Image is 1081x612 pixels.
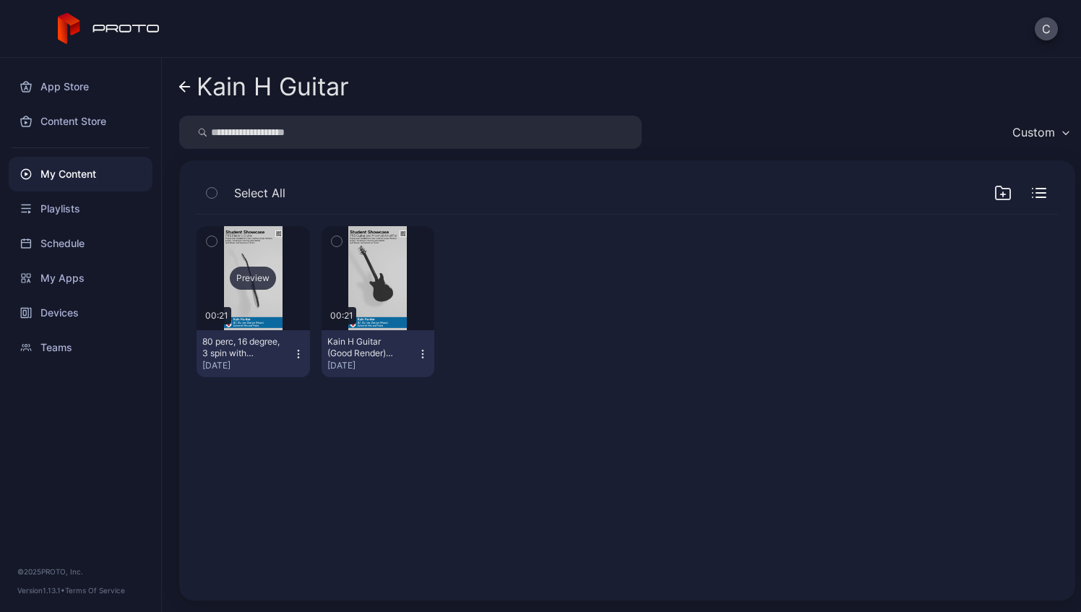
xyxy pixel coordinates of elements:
[9,330,152,365] a: Teams
[17,566,144,577] div: © 2025 PROTO, Inc.
[327,336,407,359] div: Kain H Guitar (Good Render) 1.mp4
[197,330,310,377] button: 80 perc, 16 degree, 3 spin with overlay.mp4[DATE]
[9,104,152,139] a: Content Store
[197,73,349,100] div: Kain H Guitar
[322,330,435,377] button: Kain H Guitar (Good Render) 1.mp4[DATE]
[65,586,125,595] a: Terms Of Service
[202,336,282,359] div: 80 perc, 16 degree, 3 spin with overlay.mp4
[1012,125,1055,139] div: Custom
[327,360,418,371] div: [DATE]
[202,360,293,371] div: [DATE]
[230,267,276,290] div: Preview
[1005,116,1075,149] button: Custom
[234,184,285,202] span: Select All
[9,69,152,104] a: App Store
[9,226,152,261] a: Schedule
[17,586,65,595] span: Version 1.13.1 •
[179,69,349,104] a: Kain H Guitar
[9,157,152,191] a: My Content
[9,296,152,330] a: Devices
[1035,17,1058,40] button: C
[9,191,152,226] a: Playlists
[9,261,152,296] a: My Apps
